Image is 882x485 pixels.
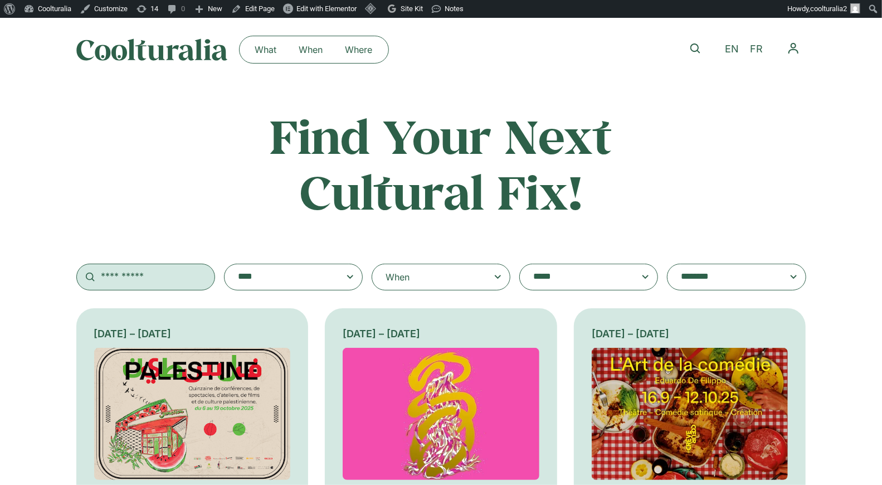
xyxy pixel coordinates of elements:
[781,36,806,61] nav: Menu
[288,41,334,59] a: When
[343,348,539,480] img: Coolturalia - Animatou
[386,270,410,284] div: When
[592,348,788,480] img: Coolturalia - L'Art de le Comédie
[244,41,288,59] a: What
[725,43,739,55] span: EN
[781,36,806,61] button: Menu Toggle
[401,4,423,13] span: Site Kit
[94,326,291,341] div: [DATE] – [DATE]
[592,326,788,341] div: [DATE] – [DATE]
[750,43,763,55] span: FR
[719,41,744,57] a: EN
[533,269,622,285] textarea: Search
[296,4,357,13] span: Edit with Elementor
[343,326,539,341] div: [DATE] – [DATE]
[222,108,660,219] h2: Find Your Next Cultural Fix!
[334,41,384,59] a: Where
[810,4,847,13] span: coolturalia2
[244,41,384,59] nav: Menu
[744,41,768,57] a: FR
[238,269,327,285] textarea: Search
[681,269,770,285] textarea: Search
